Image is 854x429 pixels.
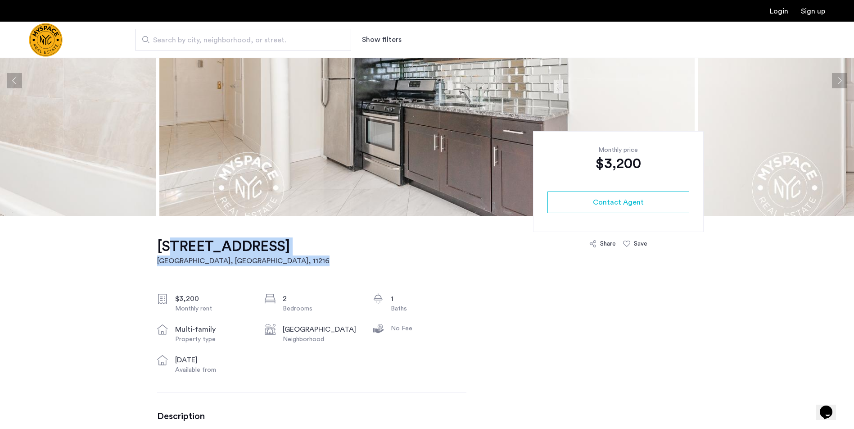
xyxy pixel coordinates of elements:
[157,237,330,256] h1: [STREET_ADDRESS]
[600,239,616,248] div: Share
[283,293,358,304] div: 2
[391,293,466,304] div: 1
[770,8,788,15] a: Login
[175,335,251,344] div: Property type
[391,324,466,333] div: No Fee
[816,393,845,420] iframe: chat widget
[283,304,358,313] div: Bedrooms
[175,324,251,335] div: multi-family
[593,197,644,208] span: Contact Agent
[135,29,351,50] input: Apartment Search
[634,239,647,248] div: Save
[175,304,251,313] div: Monthly rent
[29,23,63,57] a: Cazamio Logo
[283,335,358,344] div: Neighborhood
[832,73,847,88] button: Next apartment
[175,365,251,374] div: Available from
[801,8,825,15] a: Registration
[175,293,251,304] div: $3,200
[547,146,689,155] div: Monthly price
[7,73,22,88] button: Previous apartment
[175,355,251,365] div: [DATE]
[391,304,466,313] div: Baths
[547,192,689,213] button: button
[157,411,466,422] h3: Description
[362,34,402,45] button: Show or hide filters
[547,155,689,173] div: $3,200
[153,35,326,46] span: Search by city, neighborhood, or street.
[283,324,358,335] div: [GEOGRAPHIC_DATA]
[157,256,330,266] h2: [GEOGRAPHIC_DATA], [GEOGRAPHIC_DATA] , 11216
[29,23,63,57] img: logo
[157,237,330,266] a: [STREET_ADDRESS][GEOGRAPHIC_DATA], [GEOGRAPHIC_DATA], 11216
